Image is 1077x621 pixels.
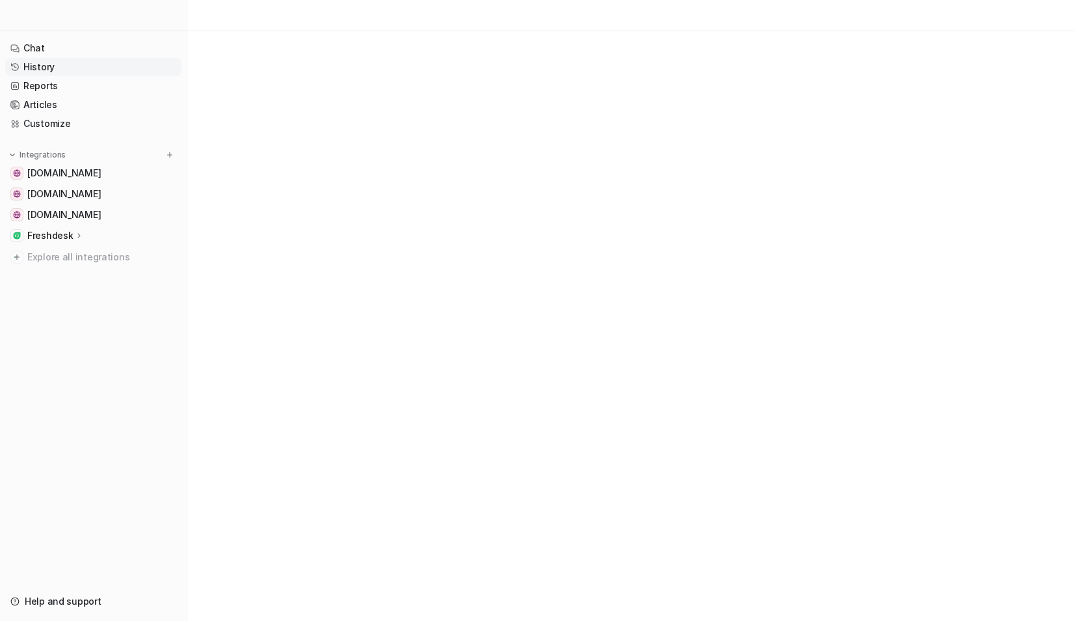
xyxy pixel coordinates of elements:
[5,206,181,224] a: learn.naati.com.au[DOMAIN_NAME]
[20,150,66,160] p: Integrations
[27,208,101,221] span: [DOMAIN_NAME]
[165,150,174,159] img: menu_add.svg
[27,247,176,268] span: Explore all integrations
[13,232,21,240] img: Freshdesk
[5,39,181,57] a: Chat
[5,592,181,611] a: Help and support
[5,96,181,114] a: Articles
[13,169,21,177] img: www.naati.com.au
[5,148,70,161] button: Integrations
[27,167,101,180] span: [DOMAIN_NAME]
[5,58,181,76] a: History
[5,115,181,133] a: Customize
[13,190,21,198] img: my.naati.com.au
[8,150,17,159] img: expand menu
[5,164,181,182] a: www.naati.com.au[DOMAIN_NAME]
[5,77,181,95] a: Reports
[5,248,181,266] a: Explore all integrations
[13,211,21,219] img: learn.naati.com.au
[5,185,181,203] a: my.naati.com.au[DOMAIN_NAME]
[27,187,101,200] span: [DOMAIN_NAME]
[10,251,23,264] img: explore all integrations
[27,229,73,242] p: Freshdesk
